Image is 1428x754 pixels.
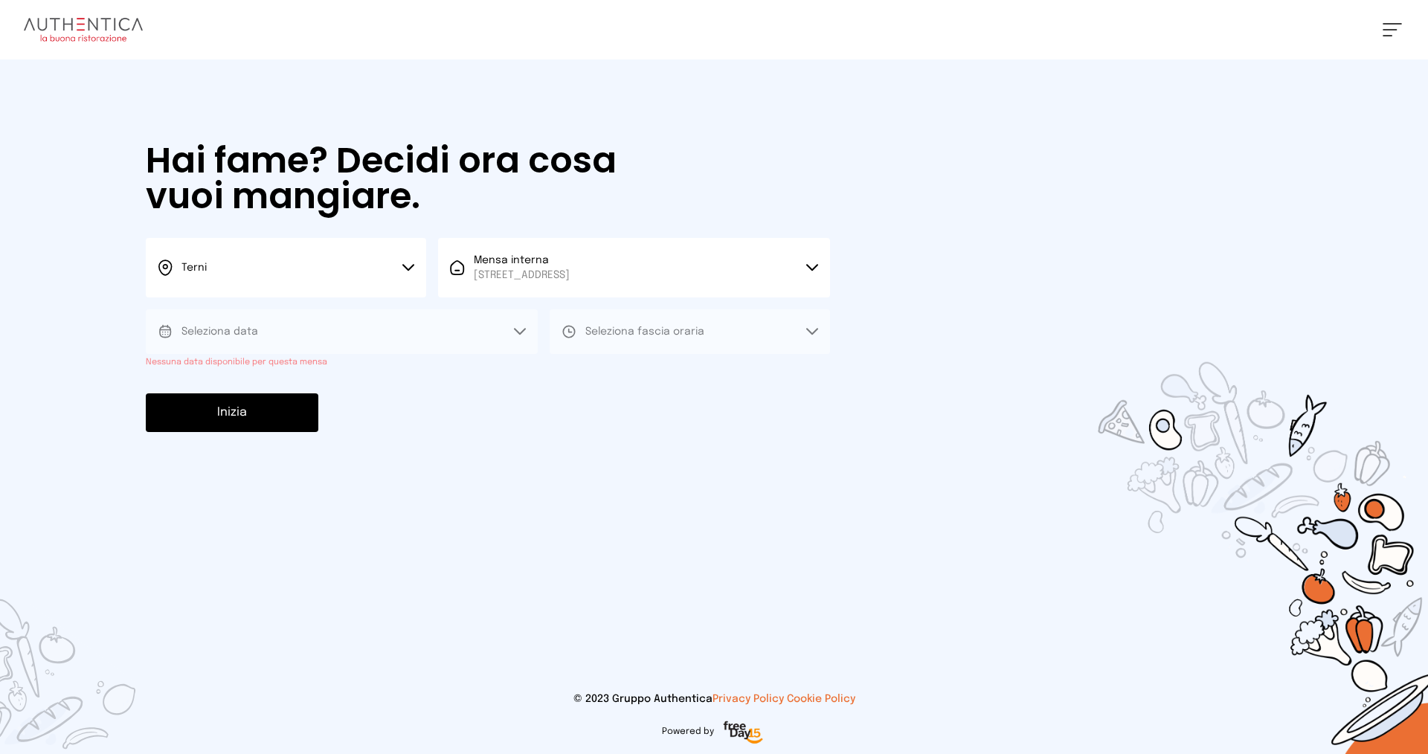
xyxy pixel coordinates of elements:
span: Powered by [662,726,714,738]
a: Cookie Policy [787,694,855,704]
h1: Hai fame? Decidi ora cosa vuoi mangiare. [146,143,659,214]
img: logo.8f33a47.png [24,18,143,42]
span: Mensa interna [474,253,570,283]
a: Privacy Policy [713,694,784,704]
img: logo-freeday.3e08031.png [720,718,767,748]
button: Seleziona data [146,309,538,354]
span: Terni [181,262,207,273]
p: © 2023 Gruppo Authentica [24,692,1404,706]
span: [STREET_ADDRESS] [474,268,570,283]
button: Terni [146,238,426,297]
span: Seleziona fascia oraria [585,326,704,337]
button: Seleziona fascia oraria [550,309,830,354]
span: Seleziona data [181,326,258,337]
button: Mensa interna[STREET_ADDRESS] [438,238,830,297]
small: Nessuna data disponibile per questa mensa [146,358,327,367]
img: sticker-selezione-mensa.70a28f7.png [1011,277,1428,754]
button: Inizia [146,393,318,432]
